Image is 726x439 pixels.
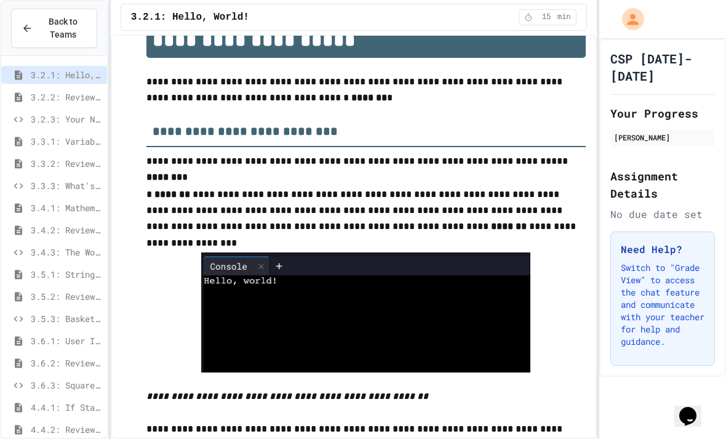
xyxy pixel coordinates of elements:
[31,401,102,414] span: 4.4.1: If Statements
[674,390,714,427] iframe: chat widget
[31,423,102,436] span: 4.4.2: Review - If Statements
[610,167,715,202] h2: Assignment Details
[31,356,102,369] span: 3.6.2: Review - User Input
[31,157,102,170] span: 3.3.2: Review - Variables and Data Types
[610,105,715,122] h2: Your Progress
[621,262,704,348] p: Switch to "Grade View" to access the chat feature and communicate with your teacher for help and ...
[31,91,102,103] span: 3.2.2: Review - Hello, World!
[31,179,102,192] span: 3.3.3: What's the Type?
[131,10,249,25] span: 3.2.1: Hello, World!
[31,312,102,325] span: 3.5.3: Basketballs and Footballs
[609,5,647,33] div: My Account
[610,50,715,84] h1: CSP [DATE]-[DATE]
[614,132,711,143] div: [PERSON_NAME]
[31,224,102,236] span: 3.4.2: Review - Mathematical Operators
[31,68,102,81] span: 3.2.1: Hello, World!
[537,12,556,22] span: 15
[31,334,102,347] span: 3.6.1: User Input
[31,268,102,281] span: 3.5.1: String Operators
[621,242,704,257] h3: Need Help?
[31,113,102,126] span: 3.2.3: Your Name and Favorite Movie
[31,201,102,214] span: 3.4.1: Mathematical Operators
[31,290,102,303] span: 3.5.2: Review - String Operators
[40,15,87,41] span: Back to Teams
[557,12,571,22] span: min
[11,9,97,48] button: Back to Teams
[610,207,715,222] div: No due date set
[31,135,102,148] span: 3.3.1: Variables and Data Types
[31,379,102,392] span: 3.6.3: Squares and Circles
[31,246,102,259] span: 3.4.3: The World's Worst Farmers Market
